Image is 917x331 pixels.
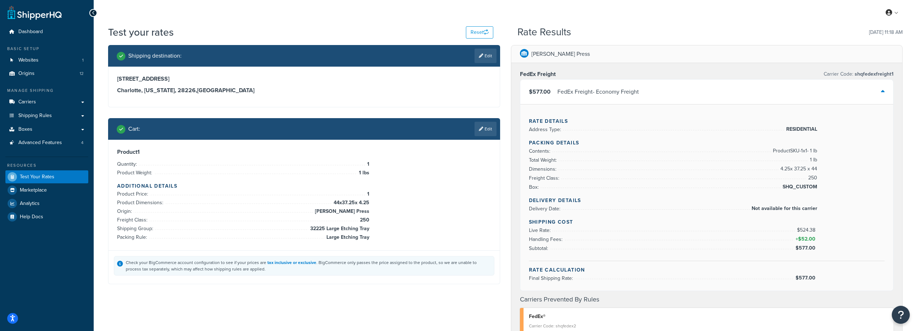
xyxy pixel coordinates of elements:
span: $577.00 [529,88,551,96]
a: Test Your Rates [5,170,88,183]
a: Analytics [5,197,88,210]
span: Advanced Features [18,140,62,146]
span: 1 lbs [357,169,369,177]
span: RESIDENTIAL [784,125,817,134]
h3: [STREET_ADDRESS] [117,75,491,82]
p: Carrier Code: [824,69,894,79]
h2: Shipping destination : [128,53,182,59]
div: Carrier Code: shqfedex2 [529,321,889,331]
span: + [794,235,817,243]
span: Product Dimensions: [117,199,165,206]
span: Delivery Date: [529,205,562,213]
div: Resources [5,162,88,169]
span: Shipping Group: [117,225,155,232]
span: Marketplace [20,187,47,193]
span: $577.00 [796,244,817,252]
a: Origins12 [5,67,88,80]
h3: Product 1 [117,148,491,156]
span: Quantity: [117,160,139,168]
span: 250 [806,174,817,182]
span: 4 [81,140,84,146]
span: Boxes [18,126,32,133]
span: Origins [18,71,35,77]
a: Edit [475,122,497,136]
h2: Rate Results [517,27,571,38]
div: Basic Setup [5,46,88,52]
span: Handling Fees: [529,236,564,243]
span: 250 [358,216,369,224]
span: Freight Class: [117,216,149,224]
span: 1 [82,57,84,63]
div: Check your BigCommerce account configuration to see if your prices are . BigCommerce only passes ... [126,259,491,272]
span: Subtotal: [529,245,550,252]
span: 44 x 37.25 x 4.25 [332,198,369,207]
span: shqfedexfreight1 [853,70,894,78]
span: Address Type: [529,126,563,133]
span: 1 [365,160,369,169]
span: SHQ_CUSTOM [781,183,817,191]
span: [PERSON_NAME] Press [313,207,369,216]
span: Product SKU-1 x 1 - 1 lb [771,147,817,155]
a: tax inclusive or exclusive [267,259,316,266]
li: Shipping Rules [5,109,88,122]
h4: Carriers Prevented By Rules [520,295,894,304]
span: Shipping Rules [18,113,52,119]
button: Open Resource Center [892,306,910,324]
h4: Shipping Cost [529,218,885,226]
h4: Additional Details [117,182,491,190]
h4: Delivery Details [529,197,885,204]
h1: Test your rates [108,25,174,39]
span: Analytics [20,201,40,207]
span: Total Weight: [529,156,558,164]
span: Dashboard [18,29,43,35]
a: Carriers [5,95,88,109]
h4: Rate Calculation [529,266,885,274]
span: Not available for this carrier [750,204,817,213]
span: Packing Rule: [117,233,149,241]
div: FedEx® [529,312,889,322]
a: Dashboard [5,25,88,39]
a: Marketplace [5,184,88,197]
span: Large Etching Tray [325,233,369,242]
span: Test Your Rates [20,174,54,180]
p: [PERSON_NAME] Press [531,49,590,59]
div: FedEx Freight - Economy Freight [557,87,639,97]
li: Origins [5,67,88,80]
a: Boxes [5,123,88,136]
span: 12 [80,71,84,77]
button: Reset [466,26,493,39]
p: [DATE] 11:18 AM [869,27,903,37]
span: Product Weight: [117,169,154,176]
h4: Packing Details [529,139,885,147]
h3: Charlotte, [US_STATE], 28226 , [GEOGRAPHIC_DATA] [117,87,491,94]
span: Origin: [117,207,134,215]
span: Contents: [529,147,552,155]
a: Help Docs [5,210,88,223]
div: Manage Shipping [5,88,88,94]
li: Websites [5,54,88,67]
span: $524.38 [797,226,817,234]
span: 1 [365,190,369,198]
span: 4.25 x 37.25 x 44 [779,165,817,173]
span: Dimensions: [529,165,558,173]
span: $52.00 [798,235,817,243]
span: Freight Class: [529,174,561,182]
h2: Cart : [128,126,140,132]
span: $577.00 [796,274,817,282]
span: 1 lb [808,156,817,164]
a: Advanced Features4 [5,136,88,149]
span: Live Rate: [529,227,552,234]
span: Final Shipping Rate: [529,274,575,282]
span: Carriers [18,99,36,105]
a: Edit [475,49,497,63]
h4: Rate Details [529,117,885,125]
li: Advanced Features [5,136,88,149]
span: 32225 Large Etching Tray [308,224,369,233]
